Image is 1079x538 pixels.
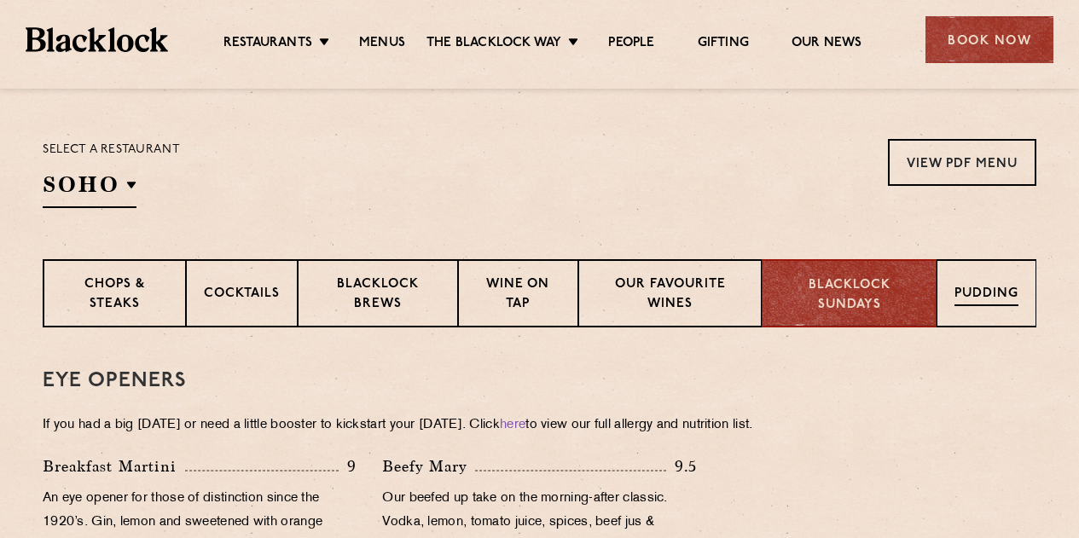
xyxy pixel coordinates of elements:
[43,454,185,478] p: Breakfast Martini
[339,455,357,477] p: 9
[43,170,136,208] h2: SOHO
[359,35,405,54] a: Menus
[316,275,440,315] p: Blacklock Brews
[426,35,561,54] a: The Blacklock Way
[43,414,1036,437] p: If you had a big [DATE] or need a little booster to kickstart your [DATE]. Click to view our full...
[26,27,168,51] img: BL_Textured_Logo-footer-cropped.svg
[925,16,1053,63] div: Book Now
[500,419,525,431] a: here
[888,139,1036,186] a: View PDF Menu
[792,35,862,54] a: Our News
[780,276,919,315] p: Blacklock Sundays
[43,370,1036,392] h3: Eye openers
[666,455,697,477] p: 9.5
[698,35,749,54] a: Gifting
[476,275,560,315] p: Wine on Tap
[61,275,168,315] p: Chops & Steaks
[608,35,654,54] a: People
[204,285,280,306] p: Cocktails
[596,275,745,315] p: Our favourite wines
[954,285,1018,306] p: Pudding
[382,454,475,478] p: Beefy Mary
[223,35,312,54] a: Restaurants
[43,139,180,161] p: Select a restaurant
